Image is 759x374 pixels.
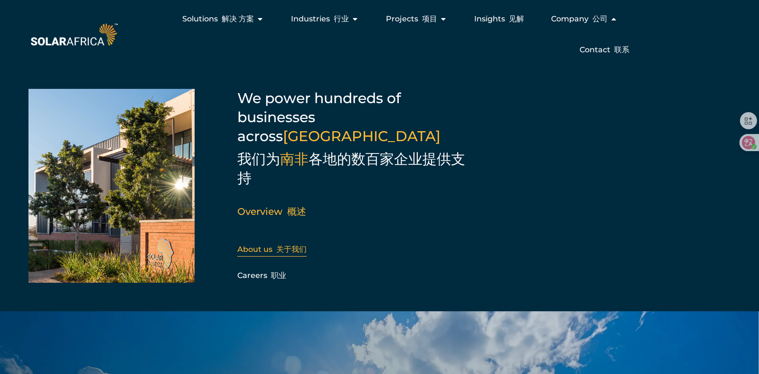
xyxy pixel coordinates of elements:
div: Menu Toggle [120,10,637,59]
font: 公司 [592,14,608,23]
span: Contact [580,44,629,56]
span: Industries [291,13,349,25]
span: Company [551,13,608,25]
nav: Menu [120,10,637,59]
font: 职业 [271,271,286,280]
a: Contact 联系 [580,44,629,56]
span: Solutions [182,13,254,25]
font: 关于我们 [276,245,307,254]
span: 南非 [280,150,309,168]
font: 联系 [614,45,629,54]
a: Overview 概述 [237,206,306,217]
span: [GEOGRAPHIC_DATA] [283,127,440,145]
font: 我们为 各地的数百家企业提供支持 [237,150,465,187]
a: Insights 见解 [474,13,524,25]
span: Projects [386,13,437,25]
font: 项目 [422,14,437,23]
a: Careers 职业 [237,271,286,280]
h5: We power hundreds of businesses across [237,89,475,192]
font: 概述 [287,206,306,217]
a: About us 关于我们 [237,245,307,254]
span: Insights [474,13,524,25]
font: 见解 [509,14,524,23]
font: 解决 方案 [222,14,254,23]
font: 行业 [334,14,349,23]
